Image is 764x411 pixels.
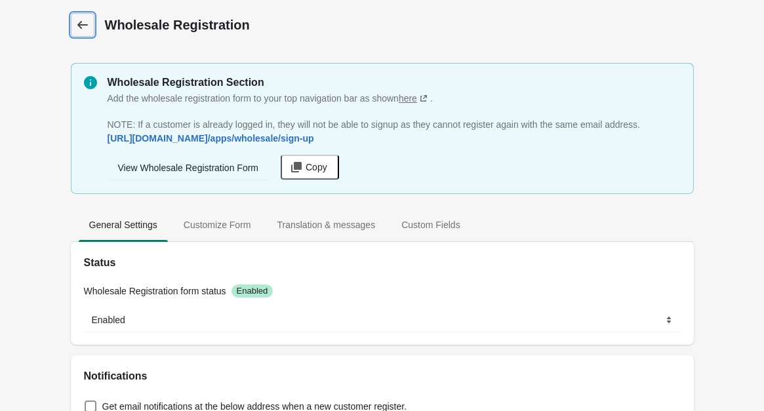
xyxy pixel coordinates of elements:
[108,119,640,130] span: NOTE: If a customer is already logged in, they will not be able to signup as they cannot register...
[237,286,268,296] span: Enabled
[108,75,681,90] p: Wholesale Registration Section
[71,13,94,37] a: Dashboard
[108,133,314,144] span: [URL][DOMAIN_NAME] /apps/wholesale/sign-up
[306,162,327,172] span: Copy
[84,368,681,384] h2: Notifications
[108,93,433,104] span: Add the wholesale registration form to your top navigation bar as shown .
[84,286,226,296] span: Wholesale Registration form status
[108,156,270,180] a: View Wholesale Registration Form
[105,16,467,34] h1: Wholesale Registration
[275,154,343,180] button: Copy
[79,213,168,237] span: General Settings
[391,213,470,237] span: Custom Fields
[399,93,430,104] a: here(opens a new window)
[173,213,262,237] span: Customize Form
[102,127,319,150] a: [URL][DOMAIN_NAME]/apps/wholesale/sign-up
[84,255,681,271] h2: Status
[281,155,339,180] button: Copy
[266,213,386,237] span: Translation & messages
